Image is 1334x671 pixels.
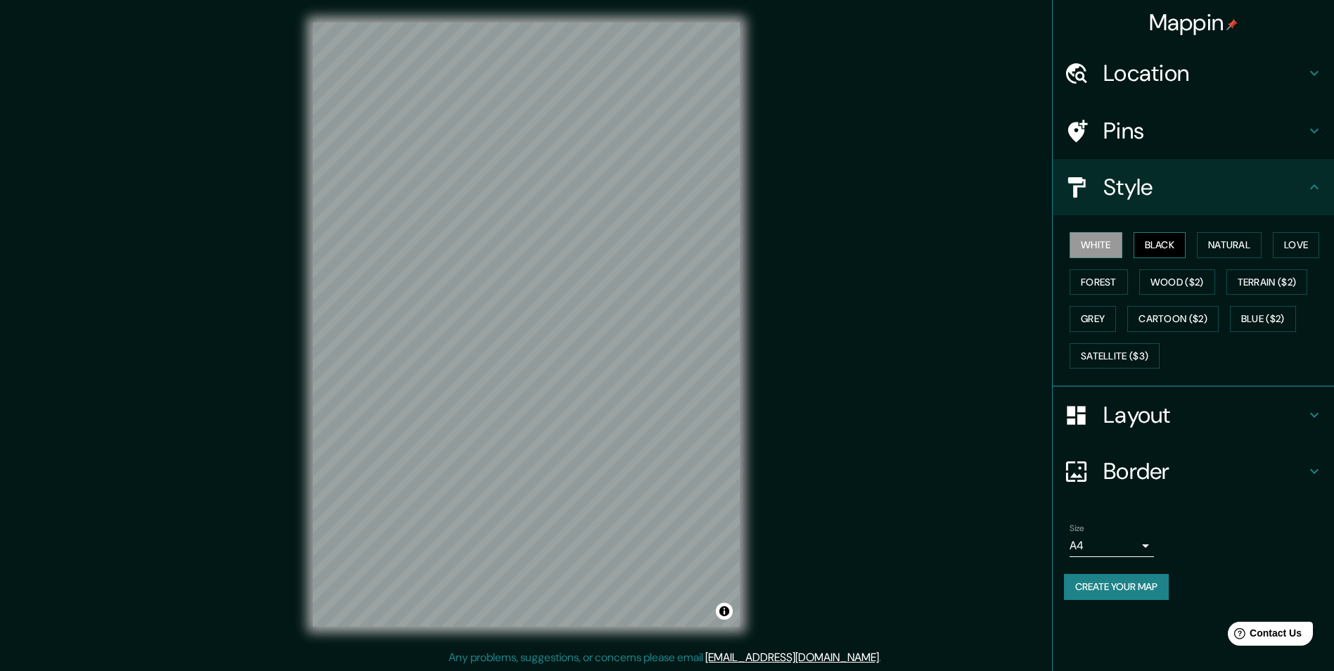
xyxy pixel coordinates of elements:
[1230,306,1296,332] button: Blue ($2)
[1053,159,1334,215] div: Style
[1053,45,1334,101] div: Location
[1070,343,1160,369] button: Satellite ($3)
[1226,19,1238,30] img: pin-icon.png
[1070,232,1122,258] button: White
[1103,59,1306,87] h4: Location
[1070,523,1084,535] label: Size
[716,603,733,620] button: Toggle attribution
[1053,443,1334,499] div: Border
[883,649,886,666] div: .
[1103,401,1306,429] h4: Layout
[313,23,740,627] canvas: Map
[1103,173,1306,201] h4: Style
[1226,269,1308,295] button: Terrain ($2)
[1103,457,1306,485] h4: Border
[1134,232,1186,258] button: Black
[1197,232,1262,258] button: Natural
[449,649,881,666] p: Any problems, suggestions, or concerns please email .
[1053,103,1334,159] div: Pins
[1139,269,1215,295] button: Wood ($2)
[705,650,879,665] a: [EMAIL_ADDRESS][DOMAIN_NAME]
[1209,616,1319,656] iframe: Help widget launcher
[1070,269,1128,295] button: Forest
[1149,8,1238,37] h4: Mappin
[881,649,883,666] div: .
[1070,306,1116,332] button: Grey
[1064,574,1169,600] button: Create your map
[1053,387,1334,443] div: Layout
[1070,535,1154,557] div: A4
[1127,306,1219,332] button: Cartoon ($2)
[1103,117,1306,145] h4: Pins
[1273,232,1319,258] button: Love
